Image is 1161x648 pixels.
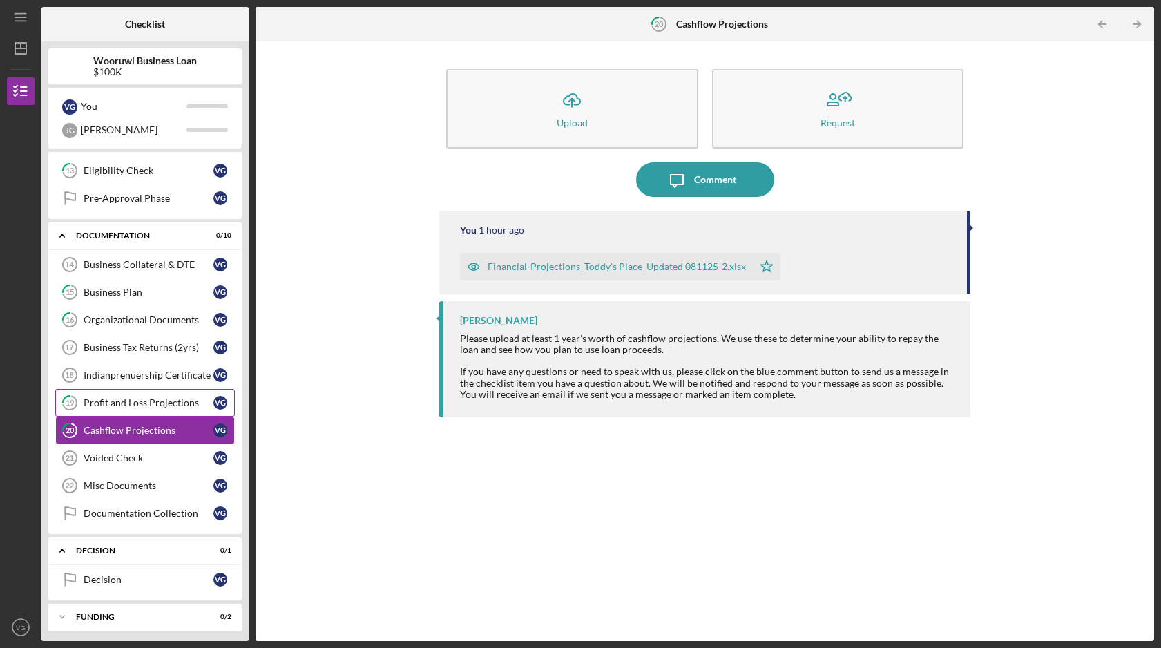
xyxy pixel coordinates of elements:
div: Business Tax Returns (2yrs) [84,342,213,353]
tspan: 16 [66,316,75,325]
div: Voided Check [84,452,213,464]
div: V G [213,573,227,587]
tspan: 22 [66,482,74,490]
button: Request [712,69,963,149]
div: V G [213,341,227,354]
div: 0 / 2 [207,613,231,621]
div: J G [62,123,77,138]
button: VG [7,613,35,641]
div: Upload [557,117,588,128]
div: V G [213,479,227,493]
tspan: 17 [65,343,73,352]
div: Indianprenuership Certificate [84,370,213,381]
div: V G [213,396,227,410]
div: Request [821,117,855,128]
time: 2025-08-11 20:33 [479,225,524,236]
div: V G [213,191,227,205]
div: Decision [84,574,213,585]
a: 14Business Collateral & DTEVG [55,251,235,278]
tspan: 18 [65,371,73,379]
b: Cashflow Projections [676,19,768,30]
div: $100K [93,66,197,77]
div: V G [213,164,227,178]
a: 20Cashflow ProjectionsVG [55,417,235,444]
div: V G [213,423,227,437]
div: If you have any questions or need to speak with us, please click on the blue comment button to se... [460,366,957,399]
div: V G [213,285,227,299]
div: Documentation [76,231,197,240]
a: 21Voided CheckVG [55,444,235,472]
div: Please upload at least 1 year's worth of cashflow projections. We use these to determine your abi... [460,333,957,355]
a: Pre-Approval PhaseVG [55,184,235,212]
a: 15Business PlanVG [55,278,235,306]
a: 13Eligibility CheckVG [55,157,235,184]
a: 18Indianprenuership CertificateVG [55,361,235,389]
div: V G [213,451,227,465]
div: Misc Documents [84,480,213,491]
text: VG [16,624,26,631]
tspan: 13 [66,166,74,175]
b: Checklist [125,19,165,30]
tspan: 20 [66,426,75,435]
button: Upload [446,69,698,149]
div: 0 / 1 [207,546,231,555]
a: Documentation CollectionVG [55,499,235,527]
div: Profit and Loss Projections [84,397,213,408]
div: V G [213,368,227,382]
div: Eligibility Check [84,165,213,176]
a: DecisionVG [55,566,235,593]
div: Pre-Approval Phase [84,193,213,204]
button: Comment [636,162,774,197]
tspan: 19 [66,399,75,408]
div: Funding [76,613,197,621]
tspan: 20 [655,19,664,28]
div: V G [62,99,77,115]
div: [PERSON_NAME] [81,118,186,142]
tspan: 14 [65,260,74,269]
div: Documentation Collection [84,508,213,519]
button: Financial-Projections_Toddy's Place_Updated 081125-2.xlsx [460,253,780,280]
div: Business Plan [84,287,213,298]
div: You [460,225,477,236]
div: Financial-Projections_Toddy's Place_Updated 081125-2.xlsx [488,261,746,272]
b: Wooruwi Business Loan [93,55,197,66]
div: Decision [76,546,197,555]
a: 22Misc DocumentsVG [55,472,235,499]
div: Cashflow Projections [84,425,213,436]
div: Comment [694,162,736,197]
div: [PERSON_NAME] [460,315,537,326]
tspan: 15 [66,288,74,297]
div: V G [213,506,227,520]
a: 16Organizational DocumentsVG [55,306,235,334]
div: V G [213,313,227,327]
div: Business Collateral & DTE [84,259,213,270]
a: 19Profit and Loss ProjectionsVG [55,389,235,417]
a: 17Business Tax Returns (2yrs)VG [55,334,235,361]
div: V G [213,258,227,271]
div: 0 / 10 [207,231,231,240]
div: Organizational Documents [84,314,213,325]
tspan: 21 [66,454,74,462]
div: You [81,95,186,118]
